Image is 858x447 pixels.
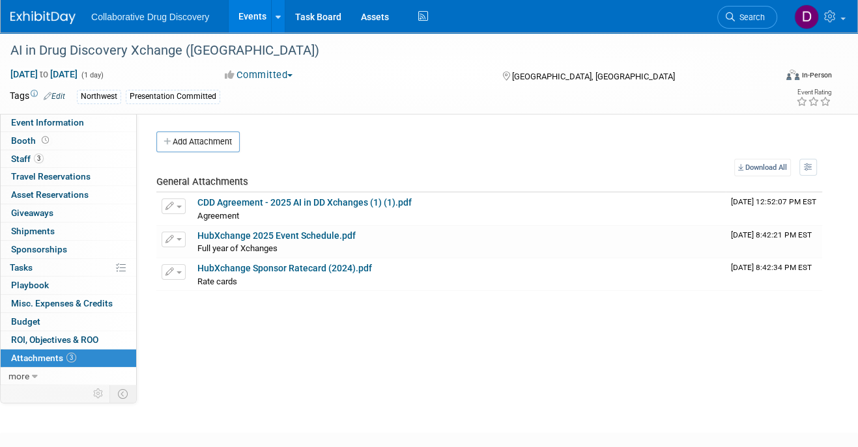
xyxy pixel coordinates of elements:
span: Misc. Expenses & Credits [11,298,113,308]
img: Daniel Castro [794,5,819,29]
a: more [1,368,136,385]
td: Upload Timestamp [726,258,822,291]
span: 3 [34,154,44,163]
span: Attachments [11,353,76,363]
a: Booth [1,132,136,150]
a: Budget [1,313,136,331]
span: Tasks [10,262,33,273]
span: [DATE] [DATE] [10,68,78,80]
span: Asset Reservations [11,189,89,200]
a: Shipments [1,223,136,240]
td: Upload Timestamp [726,226,822,258]
a: Travel Reservations [1,168,136,185]
a: Attachments3 [1,349,136,367]
span: Budget [11,316,40,327]
span: to [38,69,50,79]
a: Download All [734,159,791,176]
a: Asset Reservations [1,186,136,204]
span: Upload Timestamp [731,197,816,206]
button: Add Attachment [156,131,240,152]
span: Search [735,12,765,22]
span: Upload Timestamp [731,230,812,239]
td: Toggle Event Tabs [110,385,137,402]
span: (1 day) [80,71,104,79]
span: Event Information [11,117,84,128]
span: Sponsorships [11,244,67,254]
span: Upload Timestamp [731,263,812,272]
span: Travel Reservations [11,171,91,182]
span: General Attachments [156,176,248,187]
a: ROI, Objectives & ROO [1,331,136,349]
a: Tasks [1,259,136,277]
span: 3 [66,353,76,362]
div: Presentation Committed [126,90,220,103]
span: Shipments [11,226,55,236]
span: more [8,371,29,381]
a: HubXchange Sponsor Ratecard (2024).pdf [197,263,372,273]
span: Booth not reserved yet [39,135,51,145]
td: Upload Timestamp [726,193,822,225]
a: Playbook [1,277,136,294]
span: ROI, Objectives & ROO [11,334,98,345]
div: In-Person [801,70,832,80]
span: Giveaways [11,208,53,218]
div: AI in Drug Discovery Xchange ([GEOGRAPHIC_DATA]) [6,39,762,62]
a: Misc. Expenses & Credits [1,295,136,312]
a: Staff3 [1,150,136,168]
img: ExhibitDay [10,11,76,24]
div: Northwest [77,90,121,103]
span: [GEOGRAPHIC_DATA], [GEOGRAPHIC_DATA] [512,72,675,81]
a: CDD Agreement - 2025 AI in DD Xchanges (1) (1).pdf [197,197,412,208]
a: Edit [44,92,65,101]
span: Rate cards [197,277,237,286]
button: Committed [220,68,298,82]
a: Giveaways [1,204,136,222]
span: Staff [11,154,44,164]
div: Event Format [711,68,832,87]
a: Search [717,6,777,29]
span: Playbook [11,280,49,290]
a: Event Information [1,114,136,131]
img: Format-Inperson.png [786,70,799,80]
a: HubXchange 2025 Event Schedule.pdf [197,230,356,241]
span: Booth [11,135,51,146]
td: Personalize Event Tab Strip [87,385,110,402]
div: Event Rating [796,89,831,96]
a: Sponsorships [1,241,136,258]
span: Collaborative Drug Discovery [91,12,209,22]
span: Agreement [197,211,239,221]
td: Tags [10,89,65,104]
span: Full year of Xchanges [197,243,278,253]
